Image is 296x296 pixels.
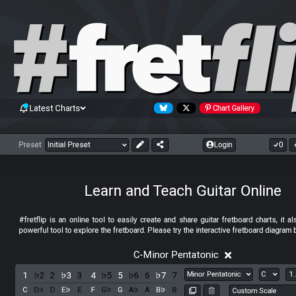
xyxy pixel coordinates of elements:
div: toggle scale degree [141,269,153,282]
div: toggle scale degree [114,269,126,282]
h1: Learn and Teach Guitar Online [84,181,281,200]
a: #fretflip at Pinterest [196,103,260,114]
a: Follow #fretflip at Bluesky [150,103,173,114]
button: Login [203,138,236,152]
select: Tonic/Root [259,268,279,281]
div: toggle scale degree [60,269,72,282]
span: Preset [19,140,41,149]
div: toggle scale degree [100,269,113,282]
div: toggle scale degree [168,269,181,282]
button: Share Preset [152,138,169,152]
div: toggle scale degree [87,269,99,282]
div: Chart Gallery [200,103,260,114]
span: Latest Charts [29,103,80,113]
select: Preset [45,138,129,152]
div: toggle scale degree [127,269,140,282]
div: toggle scale degree [19,269,31,282]
select: Scale [184,268,253,281]
span: C - Minor Pentatonic [134,249,219,260]
div: toggle scale degree [154,269,167,282]
div: toggle scale degree [46,269,58,282]
div: toggle scale degree [33,269,45,282]
button: 0 [269,138,286,152]
div: toggle scale degree [73,269,86,282]
a: Follow #fretflip at X [173,103,196,114]
button: Edit Preset [132,138,149,152]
